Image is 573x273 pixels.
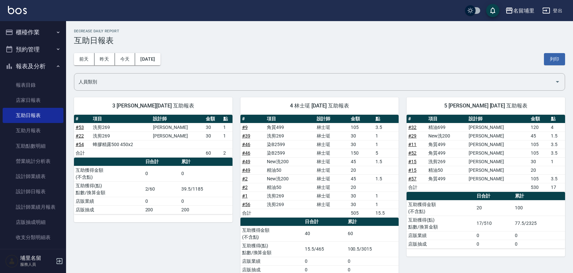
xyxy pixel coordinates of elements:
td: 3.5 [549,140,565,149]
td: 0 [303,257,346,265]
td: 店販業績 [74,197,144,205]
button: 客戶管理 [3,248,63,265]
td: 1 [374,192,399,200]
td: 林士珽 [315,174,349,183]
td: 林士珽 [315,123,349,132]
td: 0 [475,231,513,240]
button: 名留埔里 [503,4,537,17]
th: # [74,115,91,123]
td: 1 [374,132,399,140]
td: 15.5 [374,209,399,217]
td: 1 [374,140,399,149]
td: 0 [144,197,180,205]
td: 30 [529,157,549,166]
td: New洗200 [427,132,467,140]
td: 100.5/3015 [346,241,399,257]
button: save [486,4,499,17]
td: 精油50 [265,166,315,174]
td: 200 [180,205,233,214]
td: 30 [349,132,374,140]
th: 點 [222,115,233,123]
span: 5 [PERSON_NAME] [DATE] 互助報表 [414,103,557,109]
td: 20 [349,166,374,174]
a: #54 [76,142,84,147]
h2: Decrease Daily Report [74,29,565,33]
td: 105 [529,174,549,183]
td: 45 [349,174,374,183]
a: 店販抽成明細 [3,215,63,230]
a: #52 [408,150,416,156]
th: 項目 [427,115,467,123]
td: 30 [204,123,221,132]
th: # [407,115,427,123]
button: 櫃檯作業 [3,24,63,41]
td: 互助獲得(點) 點數/換算金額 [407,216,475,231]
td: 精油50 [427,166,467,174]
td: 角質499 [265,123,315,132]
a: 營業統計分析表 [3,154,63,169]
button: 今天 [115,53,135,65]
table: a dense table [74,115,233,158]
td: 105 [529,140,549,149]
td: 角質499 [427,174,467,183]
td: 合計 [240,209,265,217]
a: 設計師業績表 [3,169,63,184]
td: 15.5/465 [303,241,346,257]
td: 105 [349,123,374,132]
td: 2/60 [144,181,180,197]
td: 店販業績 [407,231,475,240]
td: 互助獲得(點) 點數/換算金額 [74,181,144,197]
th: 點 [374,115,399,123]
td: 0 [513,231,565,240]
a: #53 [76,125,84,130]
a: #39 [242,133,250,138]
td: 1 [374,200,399,209]
td: 1.5 [549,132,565,140]
td: 0 [180,166,233,181]
td: 洗剪269 [91,123,151,132]
a: 設計師業績月報表 [3,199,63,215]
a: #46 [242,142,250,147]
th: 點 [549,115,565,123]
button: 列印 [544,53,565,65]
td: 4 [549,123,565,132]
td: [PERSON_NAME] [151,132,204,140]
th: 項目 [265,115,315,123]
td: 505 [349,209,374,217]
td: 林士珽 [315,183,349,192]
td: 30 [204,132,221,140]
td: 2 [222,149,233,157]
td: 5 [374,149,399,157]
td: 染B2599 [265,149,315,157]
td: 17/510 [475,216,513,231]
td: 店販業績 [240,257,304,265]
td: 0 [180,197,233,205]
td: 互助獲得金額 (不含點) [240,226,304,241]
a: #32 [408,125,416,130]
td: New洗200 [265,157,315,166]
td: 1 [549,157,565,166]
button: Open [552,76,563,87]
span: 3 [PERSON_NAME][DATE] 互助報表 [82,103,225,109]
td: 1.5 [374,157,399,166]
td: 105 [529,149,549,157]
td: 洗剪269 [427,157,467,166]
td: 120 [529,123,549,132]
td: [PERSON_NAME] [467,157,529,166]
th: 日合計 [475,192,513,200]
td: [PERSON_NAME] [151,123,204,132]
a: 店家日報表 [3,93,63,108]
td: 20 [529,166,549,174]
a: 互助月報表 [3,123,63,138]
td: 3.5 [549,174,565,183]
th: 金額 [529,115,549,123]
td: [PERSON_NAME] [467,132,529,140]
td: 30 [349,200,374,209]
td: 洗剪269 [265,132,315,140]
td: [PERSON_NAME] [467,174,529,183]
td: 互助獲得(點) 點數/換算金額 [240,241,304,257]
td: 染B2599 [265,140,315,149]
th: 日合計 [144,158,180,166]
td: 合計 [74,149,91,157]
button: 報表及分析 [3,58,63,75]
